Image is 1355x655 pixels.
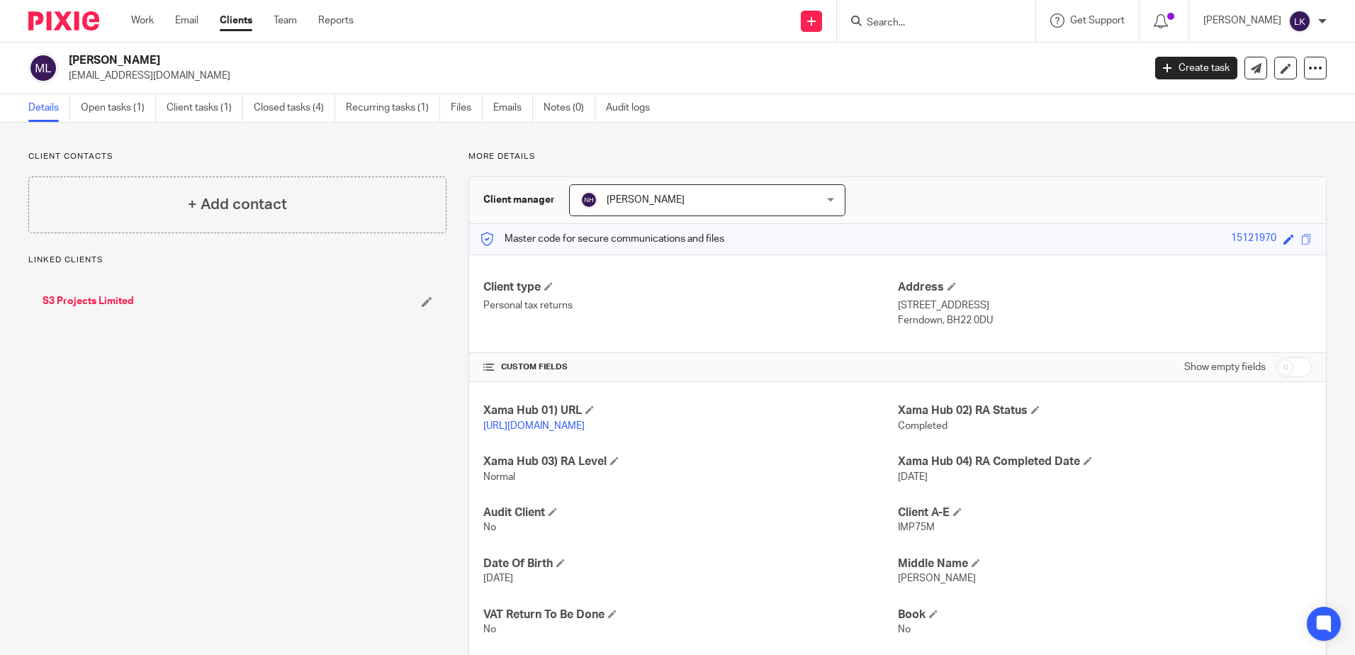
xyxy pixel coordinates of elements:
[451,94,483,122] a: Files
[1155,57,1237,79] a: Create task
[493,94,533,122] a: Emails
[483,522,496,532] span: No
[898,472,928,482] span: [DATE]
[1184,360,1266,374] label: Show empty fields
[43,294,134,308] a: S3 Projects Limited
[69,69,1134,83] p: [EMAIL_ADDRESS][DOMAIN_NAME]
[483,362,897,373] h4: CUSTOM FIELDS
[483,556,897,571] h4: Date Of Birth
[606,94,660,122] a: Audit logs
[468,151,1327,162] p: More details
[81,94,156,122] a: Open tasks (1)
[898,625,911,634] span: No
[254,94,335,122] a: Closed tasks (4)
[898,313,1312,327] p: Ferndown, BH22 0DU
[1203,13,1281,28] p: [PERSON_NAME]
[607,195,685,205] span: [PERSON_NAME]
[318,13,354,28] a: Reports
[1231,231,1276,247] div: 15121970
[28,53,58,83] img: svg%3E
[483,421,585,431] a: [URL][DOMAIN_NAME]
[898,280,1312,295] h4: Address
[1288,10,1311,33] img: svg%3E
[274,13,297,28] a: Team
[483,193,555,207] h3: Client manager
[188,194,287,215] h4: + Add contact
[346,94,440,122] a: Recurring tasks (1)
[220,13,252,28] a: Clients
[898,608,1312,622] h4: Book
[28,151,446,162] p: Client contacts
[898,454,1312,469] h4: Xama Hub 04) RA Completed Date
[898,421,948,431] span: Completed
[898,403,1312,418] h4: Xama Hub 02) RA Status
[69,53,921,68] h2: [PERSON_NAME]
[898,522,935,532] span: IMP75M
[28,94,70,122] a: Details
[1070,16,1125,26] span: Get Support
[175,13,198,28] a: Email
[483,625,496,634] span: No
[483,298,897,313] p: Personal tax returns
[483,403,897,418] h4: Xama Hub 01) URL
[898,298,1312,313] p: [STREET_ADDRESS]
[483,280,897,295] h4: Client type
[480,232,724,246] p: Master code for secure communications and files
[483,454,897,469] h4: Xama Hub 03) RA Level
[28,11,99,30] img: Pixie
[483,505,897,520] h4: Audit Client
[865,17,993,30] input: Search
[898,505,1312,520] h4: Client A-E
[898,556,1312,571] h4: Middle Name
[131,13,154,28] a: Work
[483,573,513,583] span: [DATE]
[167,94,243,122] a: Client tasks (1)
[28,254,446,266] p: Linked clients
[580,191,597,208] img: svg%3E
[898,573,976,583] span: [PERSON_NAME]
[544,94,595,122] a: Notes (0)
[483,472,515,482] span: Normal
[483,608,897,622] h4: VAT Return To Be Done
